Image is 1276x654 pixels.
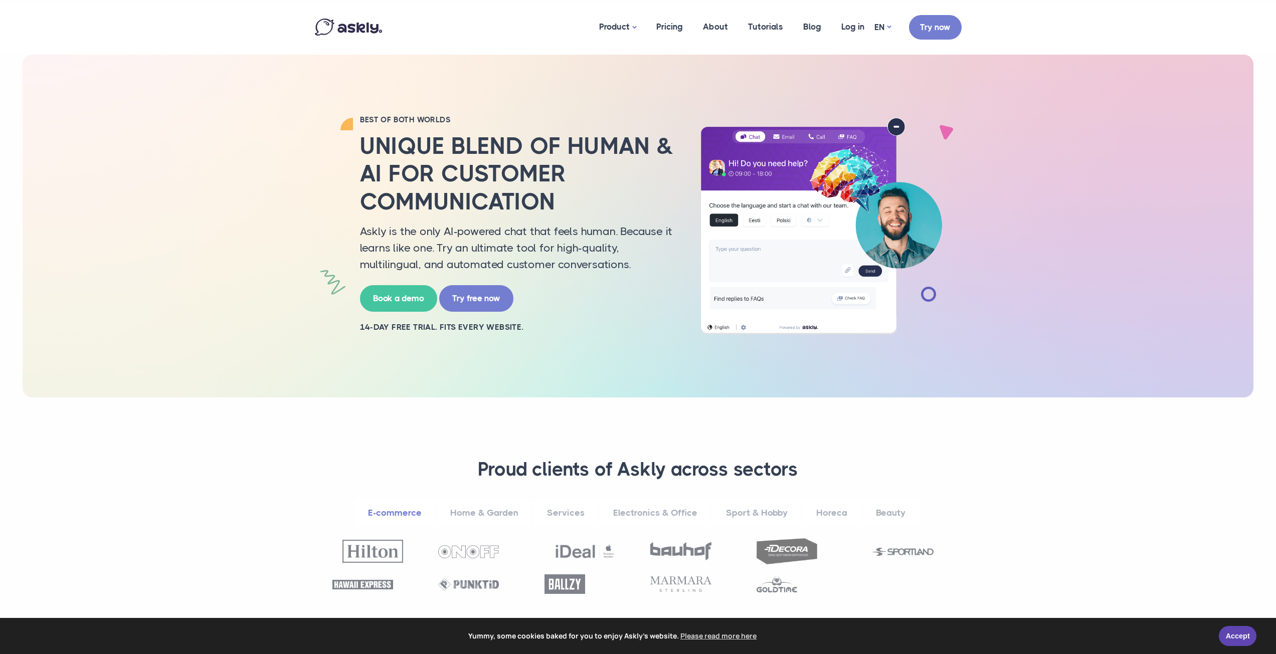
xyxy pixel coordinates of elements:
[332,580,393,589] img: Hawaii Express
[713,499,801,527] a: Sport & Hobby
[646,3,693,51] a: Pricing
[679,628,758,643] a: learn more about cookies
[534,499,598,527] a: Services
[439,285,513,312] a: Try free now
[438,545,499,558] img: OnOff
[738,3,793,51] a: Tutorials
[360,132,676,215] h2: Unique blend of human & AI for customer communication
[342,540,403,562] img: Hilton
[793,3,831,51] a: Blog
[600,499,710,527] a: Electronics & Office
[691,118,952,334] img: AI multilingual chat
[831,3,874,51] a: Log in
[693,3,738,51] a: About
[355,499,435,527] a: E-commerce
[360,115,676,125] h2: BEST OF BOTH WORLDS
[437,499,531,527] a: Home & Garden
[589,3,646,52] a: Product
[327,458,949,482] h3: Proud clients of Askly across sectors
[315,19,382,36] img: Askly
[555,540,615,563] img: Ideal
[438,578,499,591] img: Punktid
[1219,626,1256,646] a: Accept
[544,574,585,594] img: Ballzy
[15,628,1212,643] span: Yummy, some cookies baked for you to enjoy Askly's website.
[909,15,962,40] a: Try now
[360,285,437,312] a: Book a demo
[650,542,711,560] img: Bauhof
[873,548,934,556] img: Sportland
[803,499,860,527] a: Horeca
[650,576,711,592] img: Marmara Sterling
[360,322,676,333] h2: 14-day free trial. Fits every website.
[874,20,891,35] a: EN
[757,576,797,592] img: Goldtime
[360,223,676,273] p: Askly is the only AI-powered chat that feels human. Because it learns like one. Try an ultimate t...
[863,499,919,527] a: Beauty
